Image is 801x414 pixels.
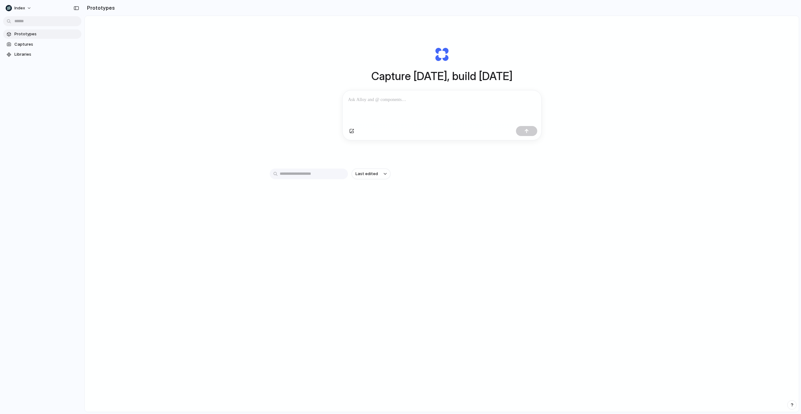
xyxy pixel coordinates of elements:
[3,50,81,59] a: Libraries
[352,169,390,179] button: Last edited
[14,51,79,58] span: Libraries
[84,4,115,12] h2: Prototypes
[3,40,81,49] a: Captures
[14,41,79,48] span: Captures
[14,31,79,37] span: Prototypes
[371,68,513,84] h1: Capture [DATE], build [DATE]
[14,5,25,11] span: Index
[355,171,378,177] span: Last edited
[3,29,81,39] a: Prototypes
[3,3,35,13] button: Index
